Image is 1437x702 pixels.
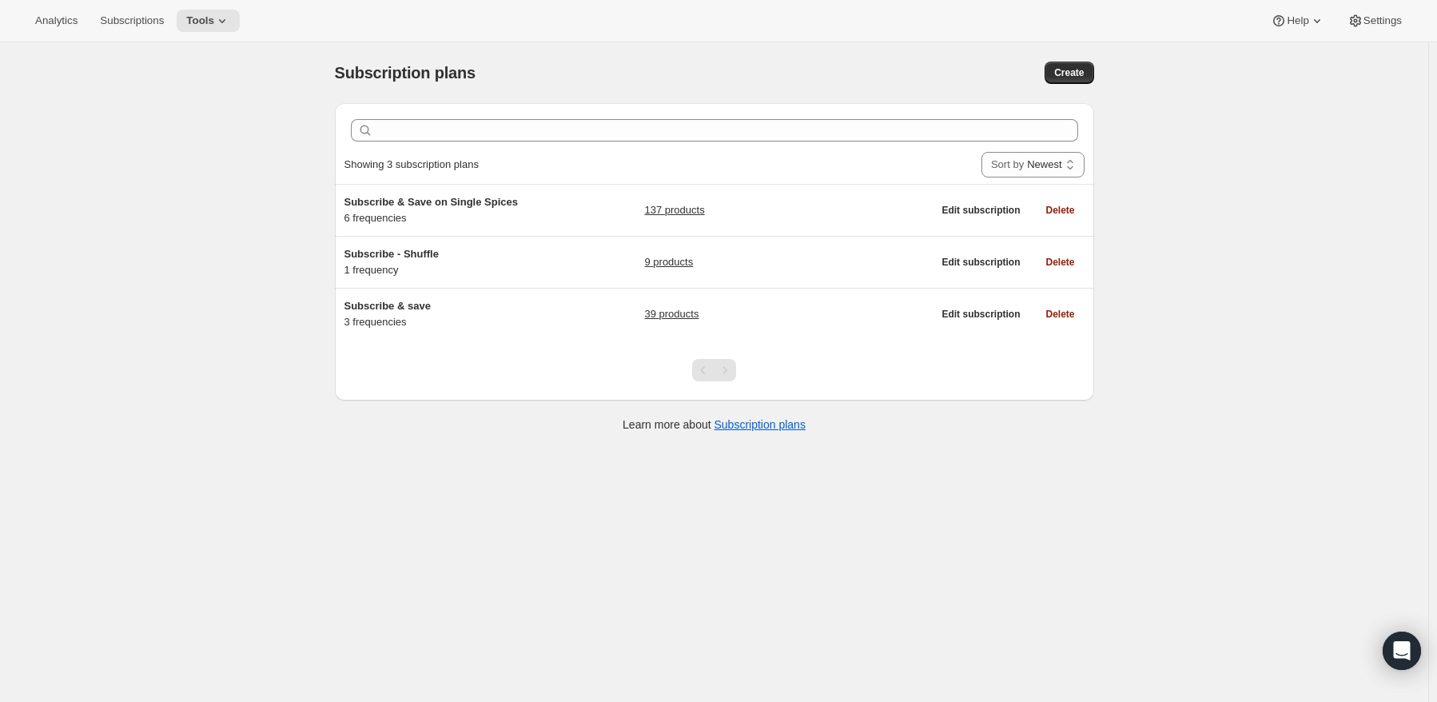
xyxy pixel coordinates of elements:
a: 39 products [644,306,699,322]
button: Tools [177,10,240,32]
a: Subscription plans [715,418,806,431]
p: Learn more about [623,417,806,433]
button: Delete [1036,199,1084,221]
div: 6 frequencies [344,194,544,226]
span: Subscription plans [335,64,476,82]
span: Subscribe & Save on Single Spices [344,196,518,208]
button: Edit subscription [932,251,1029,273]
button: Help [1261,10,1334,32]
span: Delete [1045,204,1074,217]
a: 9 products [644,254,693,270]
div: 3 frequencies [344,298,544,330]
span: Analytics [35,14,78,27]
span: Help [1287,14,1308,27]
span: Delete [1045,308,1074,321]
span: Settings [1363,14,1402,27]
button: Settings [1338,10,1411,32]
span: Subscribe - Shuffle [344,248,439,260]
span: Tools [186,14,214,27]
span: Edit subscription [941,204,1020,217]
button: Delete [1036,303,1084,325]
span: Subscribe & save [344,300,431,312]
button: Edit subscription [932,199,1029,221]
div: Open Intercom Messenger [1383,632,1421,670]
span: Edit subscription [941,256,1020,269]
button: Create [1045,62,1093,84]
a: 137 products [644,202,704,218]
button: Edit subscription [932,303,1029,325]
div: 1 frequency [344,246,544,278]
button: Subscriptions [90,10,173,32]
span: Delete [1045,256,1074,269]
nav: Pagination [692,359,736,381]
span: Edit subscription [941,308,1020,321]
button: Delete [1036,251,1084,273]
span: Showing 3 subscription plans [344,158,479,170]
button: Analytics [26,10,87,32]
span: Subscriptions [100,14,164,27]
span: Create [1054,66,1084,79]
